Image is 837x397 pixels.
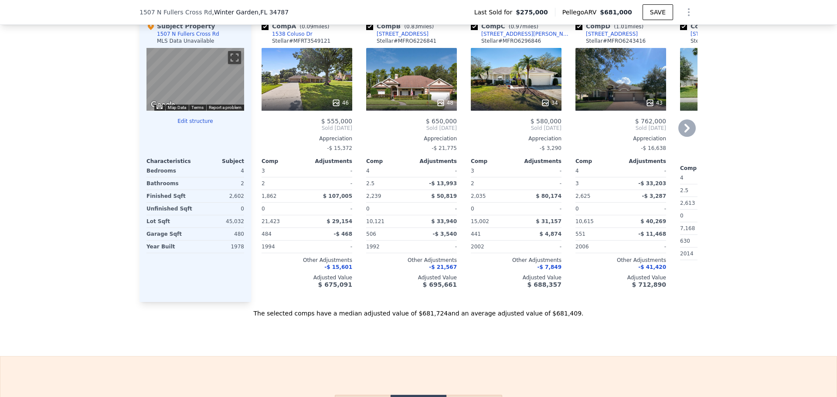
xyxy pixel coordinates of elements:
[623,241,666,253] div: -
[474,8,516,17] span: Last Sold for
[262,31,313,37] a: 1538 Coluso Dr
[616,24,628,30] span: 1.01
[146,228,194,240] div: Garage Sqft
[610,24,647,30] span: ( miles)
[531,118,561,125] span: $ 580,000
[366,177,410,190] div: 2.5
[197,241,244,253] div: 1978
[640,218,666,224] span: $ 40,269
[518,165,561,177] div: -
[516,158,561,165] div: Adjustments
[332,98,349,107] div: 46
[680,175,684,181] span: 4
[680,248,724,260] div: 2014
[575,135,666,142] div: Appreciation
[262,158,307,165] div: Comp
[471,231,481,237] span: 441
[680,238,690,244] span: 630
[471,241,514,253] div: 2002
[366,158,412,165] div: Comp
[505,24,542,30] span: ( miles)
[377,31,429,37] div: [STREET_ADDRESS]
[168,105,186,111] button: Map Data
[562,8,600,17] span: Pellego ARV
[366,135,457,142] div: Appreciation
[471,22,542,31] div: Comp C
[423,281,457,288] span: $ 695,661
[431,218,457,224] span: $ 33,940
[575,193,590,199] span: 2,625
[643,4,673,20] button: SAVE
[471,31,572,37] a: [STREET_ADDRESS][PERSON_NAME]
[413,165,457,177] div: -
[575,31,638,37] a: [STREET_ADDRESS]
[262,257,352,264] div: Other Adjustments
[481,37,541,44] div: Stellar # MFRO6296846
[146,190,194,202] div: Finished Sqft
[149,99,177,111] img: Google
[680,225,695,231] span: 7,168
[366,193,381,199] span: 2,239
[262,241,305,253] div: 1994
[575,274,666,281] div: Adjusted Value
[623,165,666,177] div: -
[426,118,457,125] span: $ 650,000
[680,31,742,37] a: [STREET_ADDRESS]
[471,218,489,224] span: 15,002
[575,218,594,224] span: 10,615
[157,105,163,109] button: Keyboard shortcuts
[366,206,370,212] span: 0
[641,145,666,151] span: -$ 16,638
[540,231,561,237] span: $ 4,874
[262,135,352,142] div: Appreciation
[318,281,352,288] span: $ 675,091
[538,264,561,270] span: -$ 7,849
[197,228,244,240] div: 480
[406,24,418,30] span: 0.83
[575,125,666,132] span: Sold [DATE]
[157,37,214,44] div: MLS Data Unavailable
[518,203,561,215] div: -
[471,168,474,174] span: 3
[262,206,265,212] span: 0
[197,165,244,177] div: 4
[228,51,241,64] button: Toggle fullscreen view
[323,193,352,199] span: $ 107,005
[146,22,215,31] div: Subject Property
[195,158,244,165] div: Subject
[680,264,771,271] div: Other Adjustments
[197,203,244,215] div: 0
[209,105,242,110] a: Report a problem
[327,145,352,151] span: -$ 15,372
[149,99,177,111] a: Open this area in Google Maps (opens a new window)
[471,257,561,264] div: Other Adjustments
[191,105,204,110] a: Terms (opens in new tab)
[638,180,666,187] span: -$ 33,203
[586,37,646,44] div: Stellar # MFRO6243416
[262,231,272,237] span: 484
[632,281,666,288] span: $ 712,890
[680,22,751,31] div: Comp E
[691,31,742,37] div: [STREET_ADDRESS]
[623,203,666,215] div: -
[680,142,771,149] div: Appreciation
[262,177,305,190] div: 2
[146,177,194,190] div: Bathrooms
[680,184,724,197] div: 2.5
[638,231,666,237] span: -$ 11,468
[327,218,352,224] span: $ 29,154
[302,24,313,30] span: 0.09
[366,231,376,237] span: 506
[635,118,666,125] span: $ 762,000
[540,145,561,151] span: -$ 3,290
[471,135,561,142] div: Appreciation
[433,231,457,237] span: -$ 3,540
[309,165,352,177] div: -
[431,193,457,199] span: $ 50,819
[429,180,457,187] span: -$ 13,993
[309,241,352,253] div: -
[471,158,516,165] div: Comp
[621,158,666,165] div: Adjustments
[272,37,330,44] div: Stellar # MFRT3549121
[516,8,548,17] span: $275,000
